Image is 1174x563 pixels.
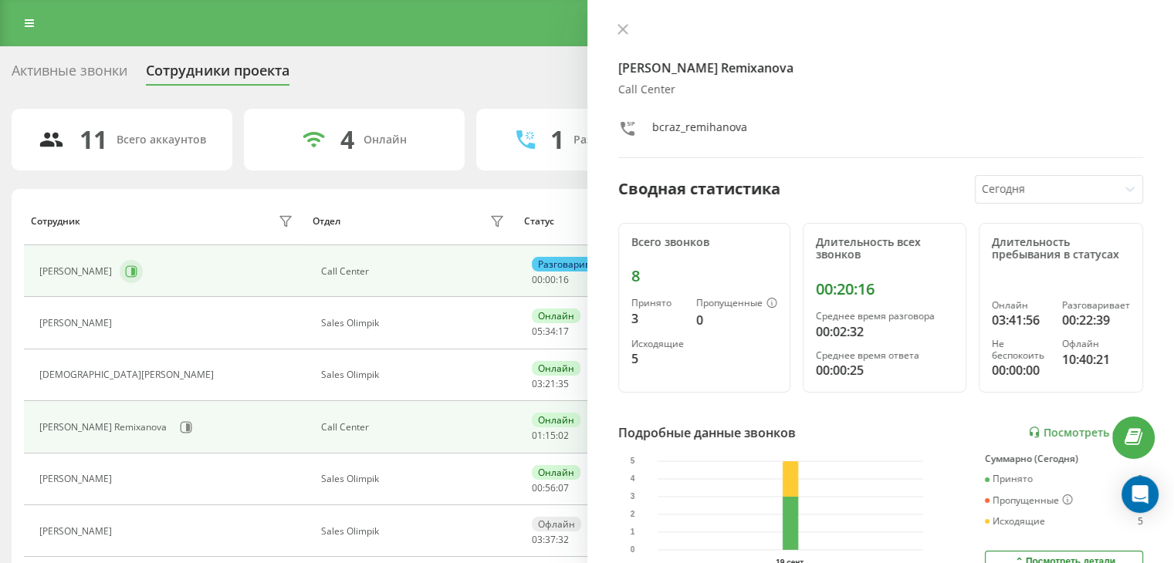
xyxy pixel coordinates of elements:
[630,492,634,501] text: 3
[992,311,1050,329] div: 03:41:56
[618,83,1144,96] div: Call Center
[816,350,954,361] div: Среднее время ответа
[652,120,747,142] div: bcraz_remihanova
[532,429,543,442] span: 01
[39,474,116,484] div: [PERSON_NAME]
[321,318,509,329] div: Sales Olimpik
[630,510,634,518] text: 2
[545,273,556,286] span: 00
[985,516,1045,527] div: Исходящие
[117,133,206,147] div: Всего аккаунтов
[992,236,1130,262] div: Длительность пребывания в статусах
[696,298,777,310] div: Пропущенные
[12,62,127,86] div: Активные звонки
[816,236,954,262] div: Длительность всех звонков
[545,325,556,338] span: 34
[545,429,556,442] span: 15
[532,533,543,546] span: 03
[573,133,658,147] div: Разговаривают
[985,453,1143,464] div: Суммарно (Сегодня)
[1138,474,1143,484] div: 3
[80,125,107,154] div: 11
[558,273,569,286] span: 16
[630,528,634,536] text: 1
[618,177,780,201] div: Сводная статистика
[532,257,612,271] div: Разговаривает
[321,474,509,484] div: Sales Olimpik
[532,465,580,480] div: Онлайн
[321,526,509,537] div: Sales Olimpik
[532,481,543,494] span: 00
[545,533,556,546] span: 37
[985,474,1033,484] div: Принято
[618,59,1144,77] h4: [PERSON_NAME] Remixanova
[558,325,569,338] span: 17
[532,361,580,376] div: Онлайн
[39,526,116,537] div: [PERSON_NAME]
[1062,350,1130,369] div: 10:40:21
[630,457,634,465] text: 5
[532,413,580,427] div: Онлайн
[545,481,556,494] span: 56
[816,322,954,341] div: 00:02:32
[631,309,684,328] div: 3
[532,326,569,337] div: : :
[321,422,509,433] div: Call Center
[631,236,777,249] div: Всего звонков
[532,379,569,389] div: : :
[631,267,777,285] div: 8
[1062,300,1130,311] div: Разговаривает
[631,349,684,368] div: 5
[532,430,569,441] div: : :
[1138,516,1143,527] div: 5
[558,429,569,442] span: 02
[618,423,796,442] div: Подробные данные звонков
[558,481,569,494] span: 07
[1062,311,1130,329] div: 00:22:39
[630,545,634,554] text: 0
[532,275,569,285] div: : :
[532,483,569,494] div: : :
[1122,476,1159,513] div: Open Intercom Messenger
[992,361,1050,379] div: 00:00:00
[340,125,354,154] div: 4
[39,422,171,433] div: [PERSON_NAME] Remixanova
[532,517,581,531] div: Офлайн
[1028,426,1143,439] a: Посмотреть отчет
[39,266,116,277] div: [PERSON_NAME]
[558,533,569,546] span: 32
[631,339,684,349] div: Исходящие
[146,62,289,86] div: Сотрудники проекта
[816,311,954,322] div: Среднее время разговора
[545,377,556,390] span: 21
[524,216,554,227] div: Статус
[992,339,1050,361] div: Не беспокоить
[31,216,80,227] div: Сотрудник
[630,474,634,483] text: 4
[816,361,954,379] div: 00:00:25
[39,369,218,380] div: [DEMOGRAPHIC_DATA][PERSON_NAME]
[558,377,569,390] span: 35
[532,308,580,323] div: Онлайн
[321,266,509,277] div: Call Center
[631,298,684,308] div: Принято
[696,311,777,329] div: 0
[313,216,340,227] div: Отдел
[364,133,407,147] div: Онлайн
[532,377,543,390] span: 03
[532,325,543,338] span: 05
[532,534,569,545] div: : :
[992,300,1050,311] div: Онлайн
[550,125,564,154] div: 1
[532,273,543,286] span: 00
[1062,339,1130,349] div: Офлайн
[816,280,954,298] div: 00:20:16
[321,369,509,380] div: Sales Olimpik
[985,494,1073,507] div: Пропущенные
[39,318,116,329] div: [PERSON_NAME]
